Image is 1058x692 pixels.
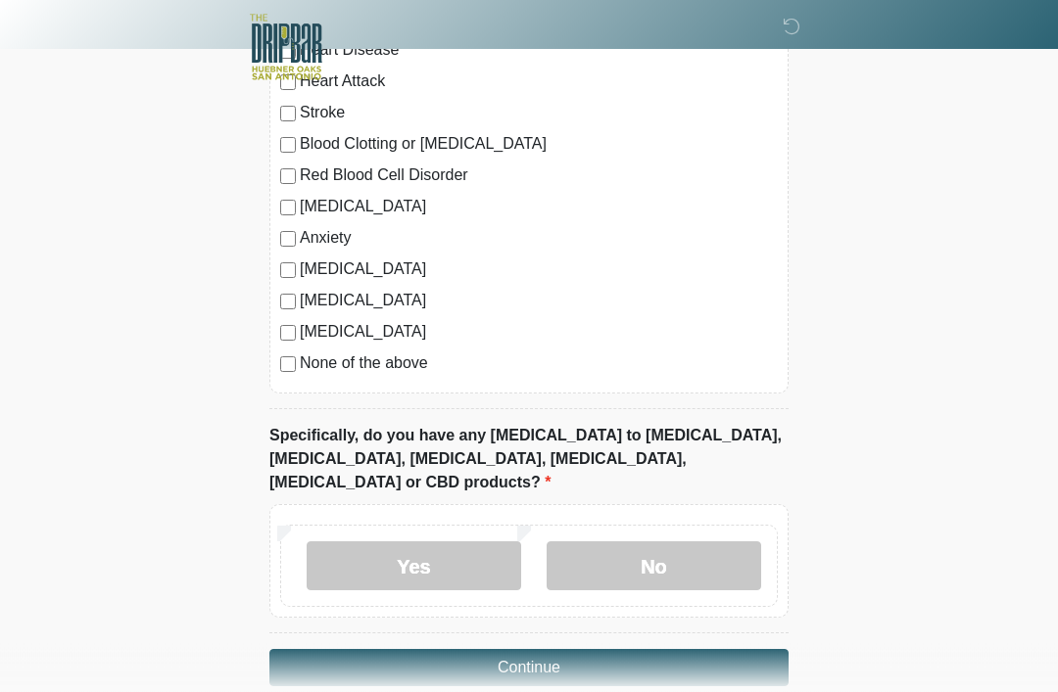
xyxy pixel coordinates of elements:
[280,357,296,373] input: None of the above
[300,102,778,125] label: Stroke
[300,133,778,157] label: Blood Clotting or [MEDICAL_DATA]
[280,295,296,310] input: [MEDICAL_DATA]
[280,263,296,279] input: [MEDICAL_DATA]
[280,326,296,342] input: [MEDICAL_DATA]
[280,138,296,154] input: Blood Clotting or [MEDICAL_DATA]
[300,290,778,313] label: [MEDICAL_DATA]
[280,232,296,248] input: Anxiety
[269,425,789,495] label: Specifically, do you have any [MEDICAL_DATA] to [MEDICAL_DATA], [MEDICAL_DATA], [MEDICAL_DATA], [...
[269,650,789,687] button: Continue
[300,196,778,219] label: [MEDICAL_DATA]
[300,227,778,251] label: Anxiety
[250,15,322,80] img: The DRIPBaR - The Strand at Huebner Oaks Logo
[300,352,778,376] label: None of the above
[280,201,296,216] input: [MEDICAL_DATA]
[300,164,778,188] label: Red Blood Cell Disorder
[300,258,778,282] label: [MEDICAL_DATA]
[547,542,761,591] label: No
[307,542,521,591] label: Yes
[280,169,296,185] input: Red Blood Cell Disorder
[300,321,778,345] label: [MEDICAL_DATA]
[280,107,296,122] input: Stroke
